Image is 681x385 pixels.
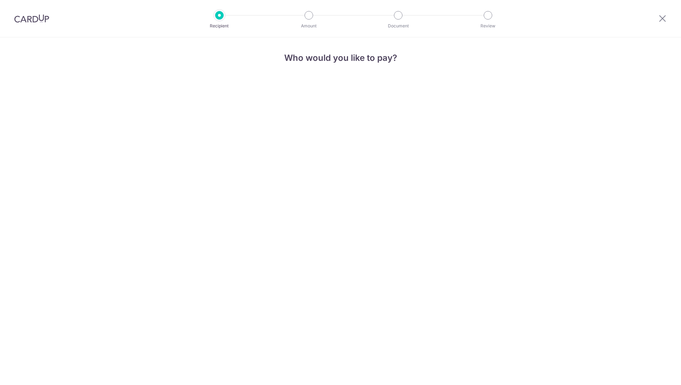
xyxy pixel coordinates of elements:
[372,22,425,30] p: Document
[14,14,49,23] img: CardUp
[245,52,436,64] h4: Who would you like to pay?
[193,22,246,30] p: Recipient
[282,22,335,30] p: Amount
[462,22,514,30] p: Review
